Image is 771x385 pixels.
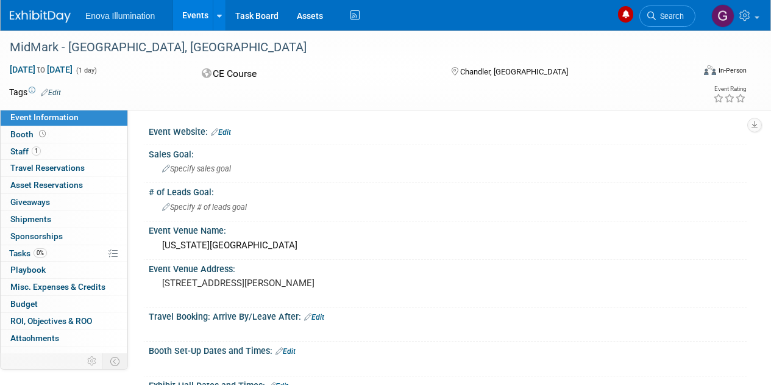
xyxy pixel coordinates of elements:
a: Edit [41,88,61,97]
a: Giveaways [1,194,127,210]
span: 0% [34,248,47,257]
a: ROI, Objectives & ROO [1,313,127,329]
span: Specify # of leads goal [162,203,247,212]
pre: [STREET_ADDRESS][PERSON_NAME] [162,278,385,289]
span: Budget [10,299,38,309]
img: Garrett Alcaraz [711,4,734,27]
td: Toggle Event Tabs [103,353,128,369]
span: Specify sales goal [162,164,231,173]
div: Travel Booking: Arrive By/Leave After: [149,308,747,323]
img: ExhibitDay [10,10,71,23]
a: Search [639,5,695,27]
a: Edit [304,313,324,322]
a: Attachments [1,330,127,347]
a: Edit [275,347,296,356]
span: to [35,65,47,74]
span: Travel Reservations [10,163,85,173]
a: Staff1 [1,143,127,160]
div: CE Course [198,63,432,85]
a: more [1,347,127,364]
span: Misc. Expenses & Credits [10,282,105,292]
span: [DATE] [DATE] [9,64,73,75]
span: Attachments [10,333,59,343]
div: Event Venue Name: [149,221,747,237]
a: Event Information [1,109,127,126]
div: Event Venue Address: [149,260,747,275]
span: Playbook [10,265,46,275]
div: In-Person [718,66,747,75]
img: Format-Inperson.png [704,65,716,75]
span: Staff [10,146,41,156]
span: Shipments [10,214,51,224]
td: Personalize Event Tab Strip [82,353,103,369]
span: Search [656,12,684,21]
a: Booth [1,126,127,143]
div: # of Leads Goal: [149,183,747,198]
span: more [8,350,27,360]
a: Tasks0% [1,245,127,262]
span: 1 [32,146,41,156]
a: Sponsorships [1,228,127,245]
div: Event Rating [713,86,746,92]
span: Booth [10,129,48,139]
div: Sales Goal: [149,145,747,160]
span: Chandler, [GEOGRAPHIC_DATA] [460,67,568,76]
span: Booth not reserved yet [37,129,48,139]
span: Enova Illumination [85,11,155,21]
div: MidMark - [GEOGRAPHIC_DATA], [GEOGRAPHIC_DATA] [5,37,684,59]
a: Asset Reservations [1,177,127,193]
a: Playbook [1,262,127,278]
a: Edit [211,128,231,137]
a: Shipments [1,211,127,228]
span: Tasks [9,248,47,258]
span: Sponsorships [10,231,63,241]
div: Booth Set-Up Dates and Times: [149,342,747,358]
td: Tags [9,86,61,98]
span: ROI, Objectives & ROO [10,316,92,326]
span: Giveaways [10,197,50,207]
div: Event Format [639,63,747,82]
a: Budget [1,296,127,312]
div: Event Website: [149,123,747,139]
span: Asset Reservations [10,180,83,190]
div: [US_STATE][GEOGRAPHIC_DATA] [158,236,737,255]
a: Misc. Expenses & Credits [1,279,127,295]
span: Event Information [10,112,79,122]
a: Travel Reservations [1,160,127,176]
span: (1 day) [75,67,97,74]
